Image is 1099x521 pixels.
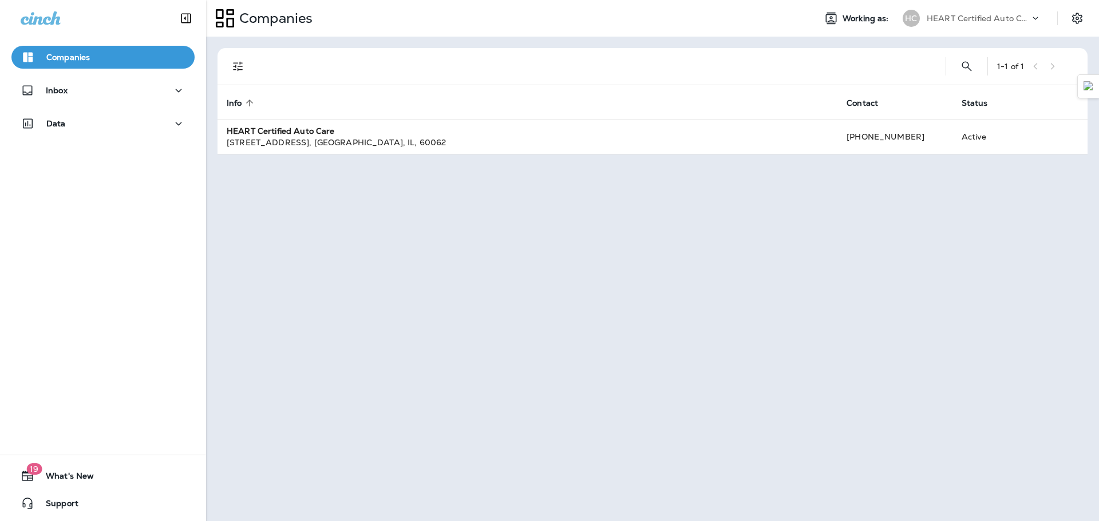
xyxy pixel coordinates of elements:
button: Collapse Sidebar [170,7,202,30]
img: Detect Auto [1084,81,1094,92]
td: Active [952,120,1026,154]
p: Inbox [46,86,68,95]
button: Data [11,112,195,135]
div: [STREET_ADDRESS] , [GEOGRAPHIC_DATA] , IL , 60062 [227,137,828,148]
span: 19 [26,463,42,475]
button: Companies [11,46,195,69]
button: Settings [1067,8,1088,29]
strong: HEART Certified Auto Care [227,126,335,136]
p: HEART Certified Auto Care [927,14,1030,23]
span: What's New [34,471,94,485]
td: [PHONE_NUMBER] [837,120,952,154]
div: HC [903,10,920,27]
button: Search Companies [955,55,978,78]
button: Support [11,492,195,515]
button: Filters [227,55,250,78]
div: 1 - 1 of 1 [997,62,1024,71]
p: Data [46,119,66,128]
button: Inbox [11,79,195,102]
p: Companies [46,53,90,62]
span: Info [227,98,257,108]
span: Contact [847,98,878,108]
span: Info [227,98,242,108]
span: Contact [847,98,893,108]
p: Companies [235,10,313,27]
span: Working as: [843,14,891,23]
span: Support [34,499,78,512]
span: Status [962,98,1003,108]
span: Status [962,98,988,108]
button: 19What's New [11,464,195,487]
